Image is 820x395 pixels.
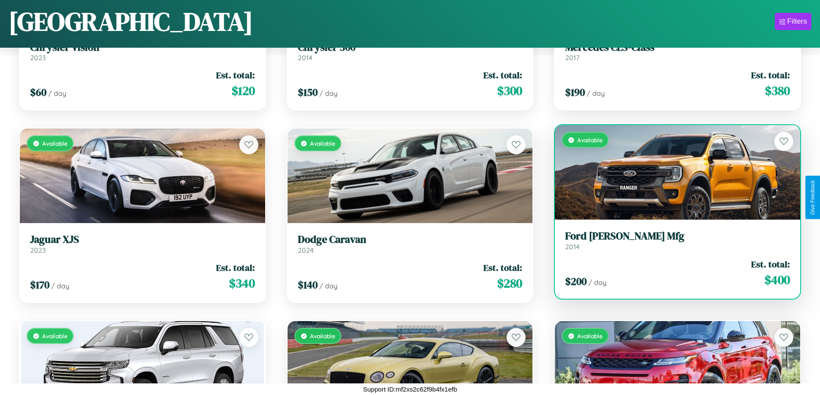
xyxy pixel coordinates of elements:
a: Chrysler 3002014 [298,41,523,62]
a: Chrysler Vision2023 [30,41,255,62]
span: Est. total: [751,258,790,270]
a: Jaguar XJS2023 [30,233,255,254]
span: Available [577,136,603,144]
span: Est. total: [483,69,522,81]
span: / day [587,89,605,98]
span: $ 400 [764,271,790,288]
span: / day [319,89,337,98]
span: $ 190 [565,85,585,99]
span: $ 200 [565,274,587,288]
span: / day [48,89,66,98]
a: Mercedes CLS-Class2017 [565,41,790,62]
a: Ford [PERSON_NAME] Mfg2014 [565,230,790,251]
a: Dodge Caravan2024 [298,233,523,254]
span: Available [42,140,68,147]
span: Available [42,332,68,340]
span: $ 170 [30,278,50,292]
span: / day [588,278,606,287]
span: $ 340 [229,275,255,292]
h3: Dodge Caravan [298,233,523,246]
p: Support ID: mf2xs2c62f9b4fx1efb [363,383,457,395]
span: $ 140 [298,278,318,292]
div: Give Feedback [810,180,816,215]
span: $ 300 [497,82,522,99]
span: $ 150 [298,85,318,99]
span: Est. total: [751,69,790,81]
span: / day [319,282,337,290]
span: 2014 [565,242,580,251]
span: Available [577,332,603,340]
span: $ 380 [765,82,790,99]
span: Est. total: [483,261,522,274]
span: $ 60 [30,85,46,99]
span: Available [310,332,335,340]
span: Est. total: [216,69,255,81]
span: 2023 [30,246,46,254]
span: 2023 [30,53,46,62]
h3: Ford [PERSON_NAME] Mfg [565,230,790,242]
span: 2024 [298,246,314,254]
span: Available [310,140,335,147]
span: $ 280 [497,275,522,292]
button: Filters [775,13,811,30]
h1: [GEOGRAPHIC_DATA] [9,4,253,39]
div: Filters [787,17,807,26]
span: 2014 [298,53,313,62]
h3: Jaguar XJS [30,233,255,246]
span: / day [51,282,69,290]
span: 2017 [565,53,579,62]
span: Est. total: [216,261,255,274]
span: $ 120 [232,82,255,99]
